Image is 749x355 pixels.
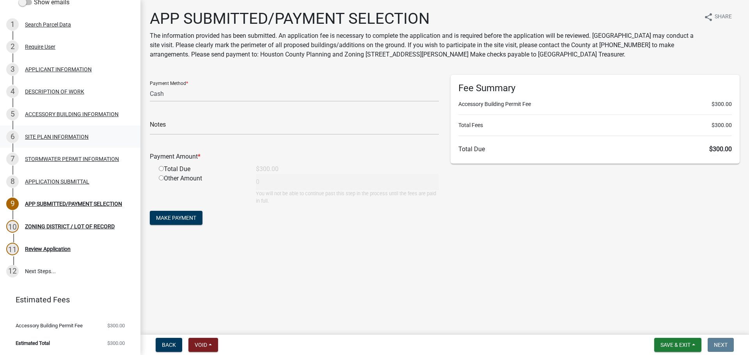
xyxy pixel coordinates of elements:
[188,338,218,352] button: Void
[16,341,50,346] span: Estimated Total
[698,9,738,25] button: shareShare
[6,131,19,143] div: 6
[6,198,19,210] div: 9
[25,224,115,229] div: ZONING DISTRICT / LOT OF RECORD
[714,342,728,348] span: Next
[25,246,71,252] div: Review Application
[6,108,19,120] div: 5
[25,89,84,94] div: DESCRIPTION OF WORK
[6,175,19,188] div: 8
[25,67,92,72] div: APPLICANT INFORMATION
[708,338,734,352] button: Next
[153,174,250,205] div: Other Amount
[6,63,19,76] div: 3
[25,22,71,27] div: Search Parcel Data
[458,145,732,153] h6: Total Due
[458,121,732,129] li: Total Fees
[156,338,182,352] button: Back
[654,338,701,352] button: Save & Exit
[25,179,89,184] div: APPLICATION SUBMITTAL
[25,44,55,49] div: Require User
[6,265,19,277] div: 12
[458,83,732,94] h6: Fee Summary
[153,164,250,174] div: Total Due
[150,31,698,59] p: The information provided has been submitted. An application fee is necessary to complete the appl...
[144,152,445,161] div: Payment Amount
[704,12,713,22] i: share
[150,211,202,225] button: Make Payment
[25,134,89,140] div: SITE PLAN INFORMATION
[6,243,19,255] div: 11
[16,323,83,328] span: Accessory Building Permit Fee
[6,18,19,31] div: 1
[712,121,732,129] span: $300.00
[715,12,732,22] span: Share
[709,145,732,153] span: $300.00
[6,220,19,233] div: 10
[107,323,125,328] span: $300.00
[107,341,125,346] span: $300.00
[6,153,19,165] div: 7
[6,85,19,98] div: 4
[25,201,122,207] div: APP SUBMITTED/PAYMENT SELECTION
[6,41,19,53] div: 2
[195,342,207,348] span: Void
[25,111,119,117] div: ACCESSORY BUILDING INFORMATION
[162,342,176,348] span: Back
[458,100,732,108] li: Accessory Building Permit Fee
[25,156,119,162] div: STORMWATER PERMIT INFORMATION
[6,292,128,307] a: Estimated Fees
[712,100,732,108] span: $300.00
[660,342,690,348] span: Save & Exit
[150,9,698,28] h1: APP SUBMITTED/PAYMENT SELECTION
[156,215,196,221] span: Make Payment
